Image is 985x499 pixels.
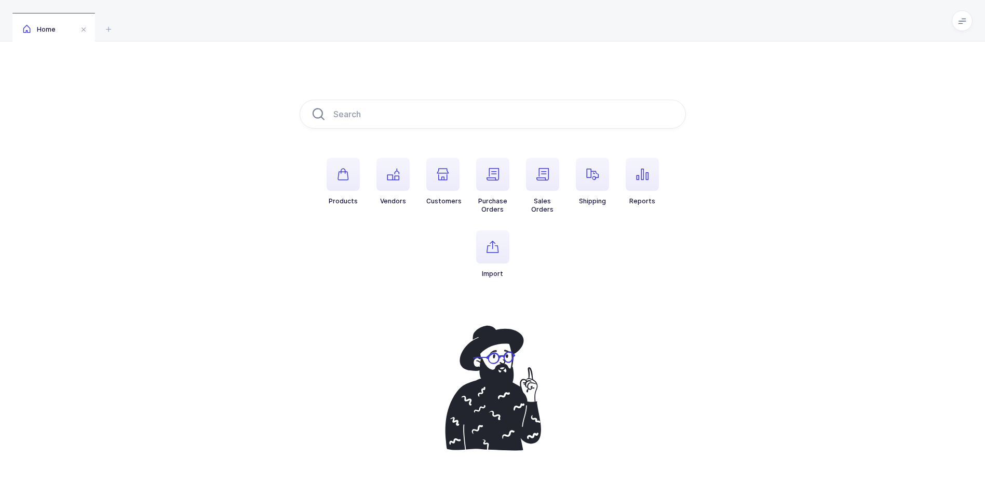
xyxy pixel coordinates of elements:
[327,158,360,205] button: Products
[300,100,686,129] input: Search
[626,158,659,205] button: Reports
[526,158,559,214] button: SalesOrders
[426,158,462,205] button: Customers
[23,25,56,33] span: Home
[476,158,509,214] button: PurchaseOrders
[435,320,551,456] img: pointing-up.svg
[576,158,609,205] button: Shipping
[376,158,410,205] button: Vendors
[476,230,509,278] button: Import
